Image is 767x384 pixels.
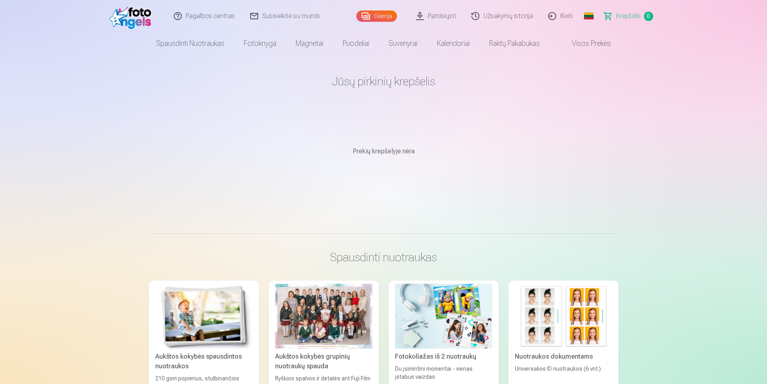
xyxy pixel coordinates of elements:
[427,32,479,55] a: Kalendoriai
[644,12,653,21] span: 0
[155,250,612,264] h3: Spausdinti nuotraukas
[356,10,397,22] a: Galerija
[149,74,619,89] h1: Jūsų pirkinių krepšelis
[512,352,615,361] div: Nuotraukos dokumentams
[379,32,427,55] a: Suvenyrai
[392,352,496,361] div: Fotokoliažas iš 2 nuotraukų
[152,352,256,371] div: Aukštos kokybės spausdintos nuotraukos
[549,32,621,55] a: Visos prekės
[479,32,549,55] a: Raktų pakabukas
[234,32,286,55] a: Fotoknyga
[149,147,619,156] p: Prekių krepšelyje nėra
[155,284,253,349] img: Aukštos kokybės spausdintos nuotraukos
[515,284,612,349] img: Nuotraukos dokumentams
[272,352,376,371] div: Aukštos kokybės grupinių nuotraukų spauda
[616,11,641,21] span: Krepšelis
[109,3,156,29] img: /fa2
[146,32,234,55] a: Spausdinti nuotraukas
[395,284,492,349] img: Fotokoliažas iš 2 nuotraukų
[333,32,379,55] a: Puodeliai
[286,32,333,55] a: Magnetai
